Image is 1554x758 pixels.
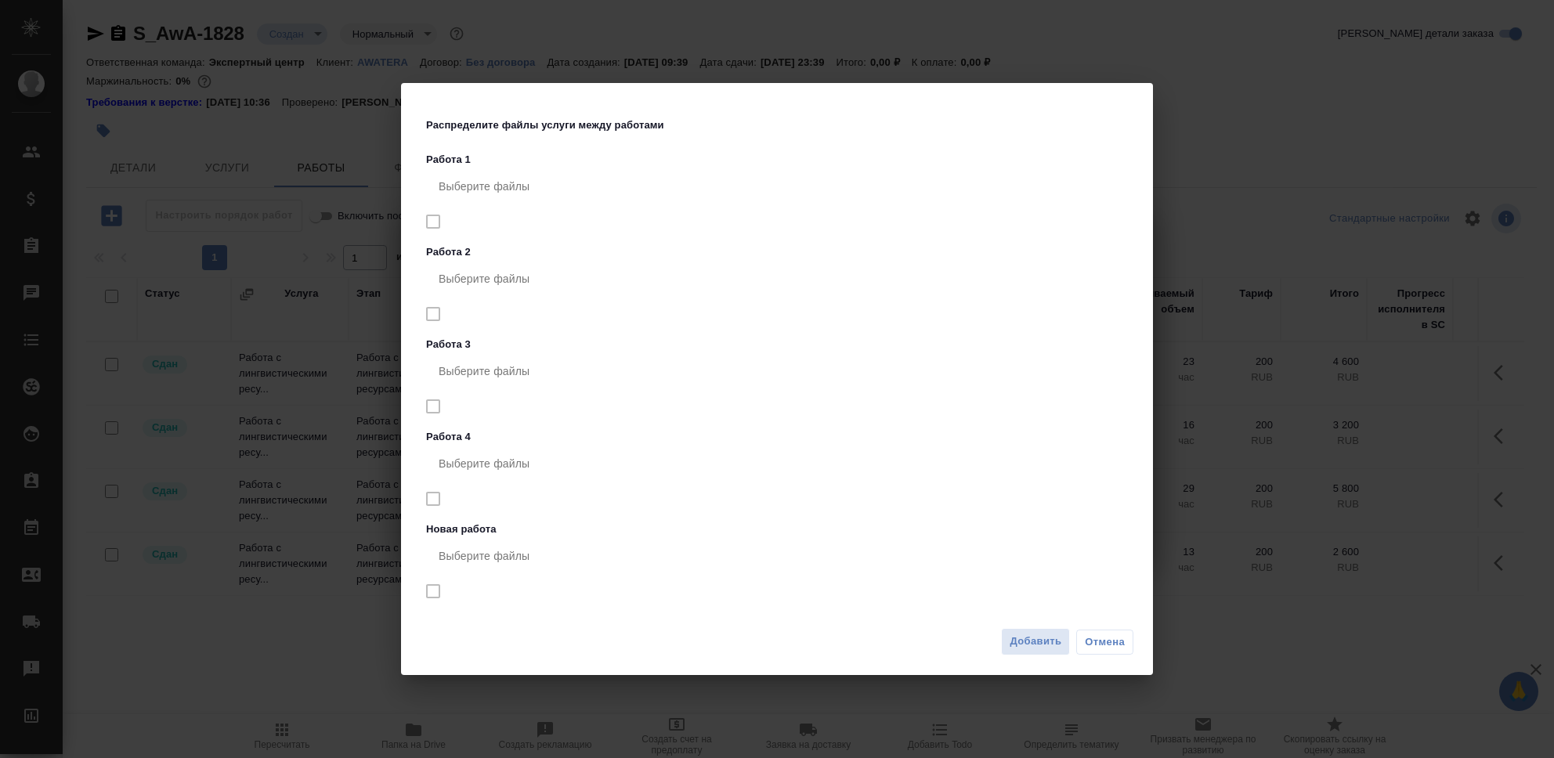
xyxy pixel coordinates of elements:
[426,522,1134,537] p: Новая работа
[1001,628,1070,655] button: Добавить
[426,152,1134,168] p: Работа 1
[1076,630,1133,655] button: Отмена
[426,117,672,133] p: Распределите файлы услуги между работами
[426,537,1134,575] div: Выберите файлы
[426,168,1134,205] div: Выберите файлы
[426,445,1134,482] div: Выберите файлы
[1085,634,1125,650] span: Отмена
[426,429,1134,445] p: Работа 4
[426,244,1134,260] p: Работа 2
[1010,633,1061,651] span: Добавить
[426,260,1134,298] div: Выберите файлы
[426,352,1134,390] div: Выберите файлы
[426,337,1134,352] p: Работа 3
